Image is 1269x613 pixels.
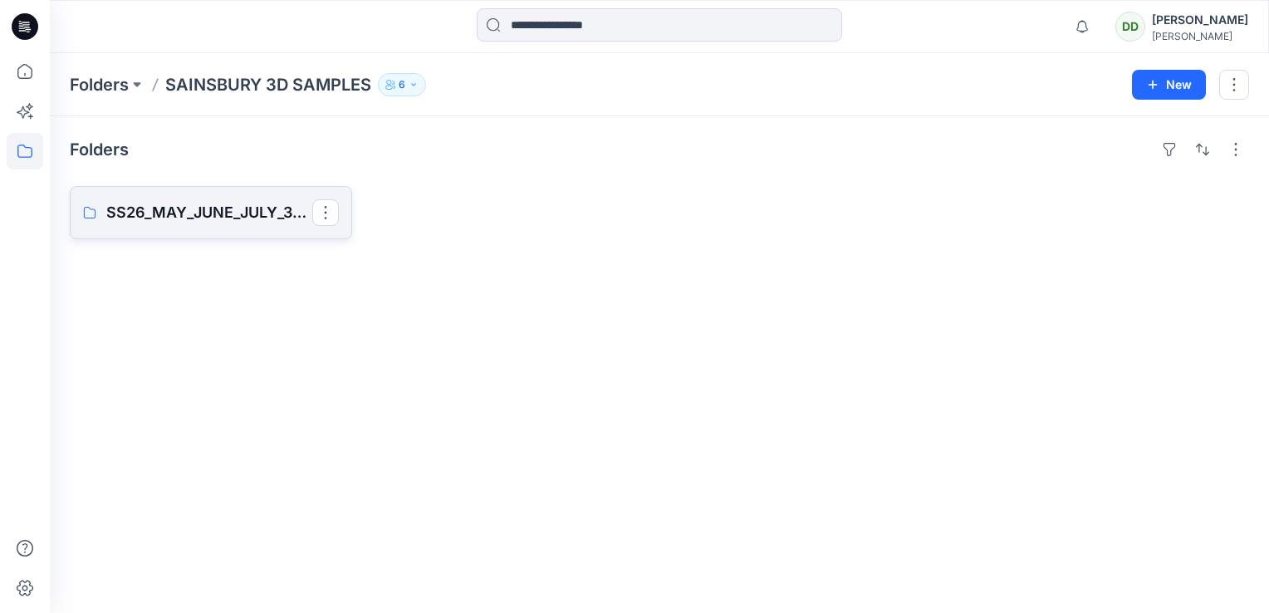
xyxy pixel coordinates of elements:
button: New [1132,70,1206,100]
p: SS26_MAY_JUNE_JULY_3D SAMPLES [106,201,312,224]
button: 6 [378,73,426,96]
p: 6 [399,76,405,94]
div: DD [1115,12,1145,42]
h4: Folders [70,140,129,159]
div: [PERSON_NAME] [1152,10,1248,30]
a: Folders [70,73,129,96]
a: SS26_MAY_JUNE_JULY_3D SAMPLES [70,186,352,239]
p: SAINSBURY 3D SAMPLES [165,73,371,96]
div: [PERSON_NAME] [1152,30,1248,42]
